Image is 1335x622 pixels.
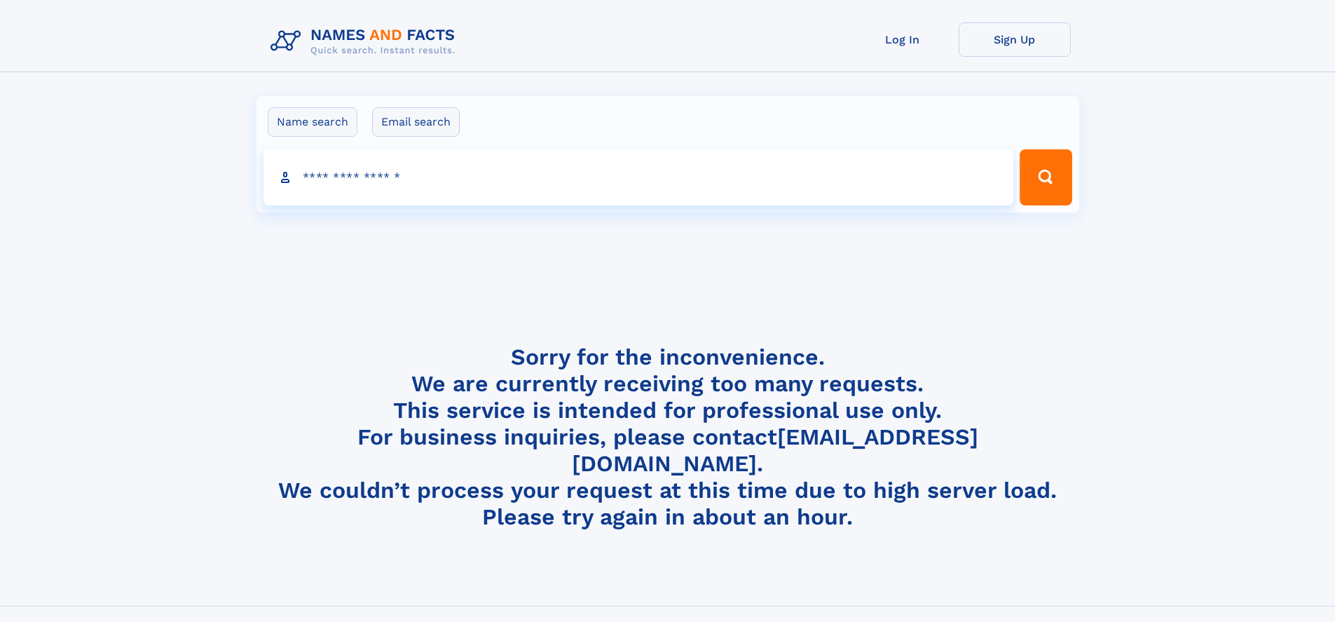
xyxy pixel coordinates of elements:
[265,22,467,60] img: Logo Names and Facts
[265,344,1071,531] h4: Sorry for the inconvenience. We are currently receiving too many requests. This service is intend...
[1020,149,1072,205] button: Search Button
[372,107,460,137] label: Email search
[268,107,357,137] label: Name search
[263,149,1014,205] input: search input
[847,22,959,57] a: Log In
[572,424,978,477] a: [EMAIL_ADDRESS][DOMAIN_NAME]
[959,22,1071,57] a: Sign Up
